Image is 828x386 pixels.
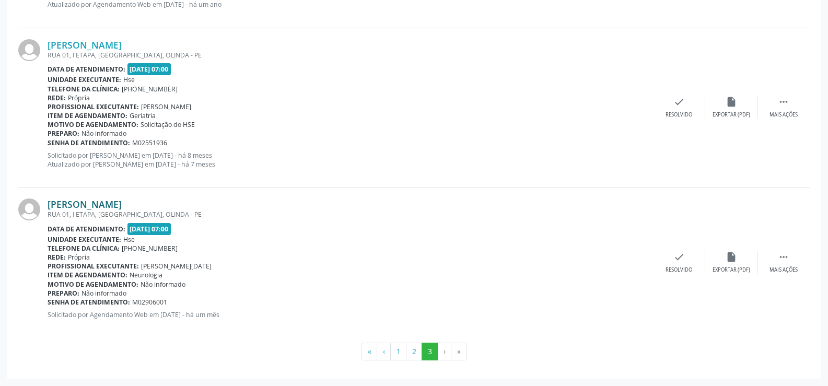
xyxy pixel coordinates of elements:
[406,343,422,360] button: Go to page 2
[130,111,156,120] span: Geriatria
[666,266,692,274] div: Resolvido
[132,298,167,307] span: M02906001
[48,129,79,138] b: Preparo:
[18,343,810,360] ul: Pagination
[673,96,685,108] i: check
[81,289,126,298] span: Não informado
[81,129,126,138] span: Não informado
[48,298,130,307] b: Senha de atendimento:
[123,75,135,84] span: Hse
[130,271,162,279] span: Neurologia
[48,51,653,60] div: RUA 01, I ETAPA, [GEOGRAPHIC_DATA], OLINDA - PE
[122,85,178,93] span: [PHONE_NUMBER]
[726,96,737,108] i: insert_drive_file
[48,271,127,279] b: Item de agendamento:
[141,120,195,129] span: Solicitação do HSE
[48,235,121,244] b: Unidade executante:
[48,253,66,262] b: Rede:
[141,280,185,289] span: Não informado
[769,266,798,274] div: Mais ações
[48,120,138,129] b: Motivo de agendamento:
[377,343,391,360] button: Go to previous page
[673,251,685,263] i: check
[390,343,406,360] button: Go to page 1
[18,39,40,61] img: img
[48,65,125,74] b: Data de atendimento:
[48,225,125,233] b: Data de atendimento:
[666,111,692,119] div: Resolvido
[127,63,171,75] span: [DATE] 07:00
[141,262,212,271] span: [PERSON_NAME][DATE]
[132,138,167,147] span: M02551936
[141,102,191,111] span: [PERSON_NAME]
[48,244,120,253] b: Telefone da clínica:
[48,310,653,319] p: Solicitado por Agendamento Web em [DATE] - há um mês
[48,93,66,102] b: Rede:
[48,138,130,147] b: Senha de atendimento:
[48,289,79,298] b: Preparo:
[48,280,138,289] b: Motivo de agendamento:
[48,262,139,271] b: Profissional executante:
[48,111,127,120] b: Item de agendamento:
[68,93,90,102] span: Própria
[18,198,40,220] img: img
[48,85,120,93] b: Telefone da clínica:
[713,111,750,119] div: Exportar (PDF)
[422,343,438,360] button: Go to page 3
[713,266,750,274] div: Exportar (PDF)
[778,251,789,263] i: 
[48,210,653,219] div: RUA 01, I ETAPA, [GEOGRAPHIC_DATA], OLINDA - PE
[68,253,90,262] span: Própria
[778,96,789,108] i: 
[127,223,171,235] span: [DATE] 07:00
[123,235,135,244] span: Hse
[122,244,178,253] span: [PHONE_NUMBER]
[48,198,122,210] a: [PERSON_NAME]
[361,343,377,360] button: Go to first page
[48,39,122,51] a: [PERSON_NAME]
[48,75,121,84] b: Unidade executante:
[769,111,798,119] div: Mais ações
[48,102,139,111] b: Profissional executante:
[48,151,653,169] p: Solicitado por [PERSON_NAME] em [DATE] - há 8 meses Atualizado por [PERSON_NAME] em [DATE] - há 7...
[726,251,737,263] i: insert_drive_file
